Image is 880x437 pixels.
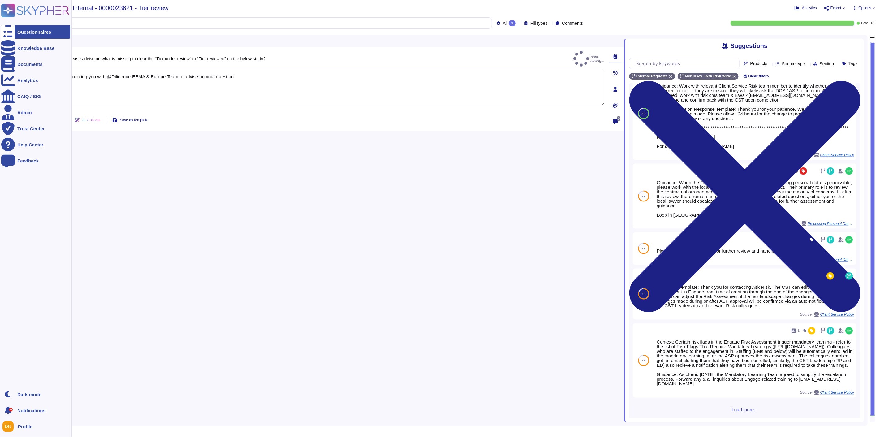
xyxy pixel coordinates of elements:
span: Load more... [629,408,860,412]
div: Context: Certain risk flags in the Engage Risk Assessment trigger mandatory learning - refer to t... [657,340,854,386]
span: 80 [641,112,645,115]
div: Documents [17,62,43,67]
span: All [503,21,508,25]
span: AI Options [82,118,100,122]
a: CAIQ / SIG [1,89,70,103]
span: Export [830,6,841,10]
div: Knowledge Base [17,46,54,50]
img: user [2,421,14,432]
a: Admin [1,106,70,119]
span: Source: [800,390,854,395]
span: Done: [861,22,869,25]
span: Notifications [17,408,45,413]
span: Internal - 0000023621 - Tier review [73,5,169,11]
a: Questionnaires [1,25,70,39]
span: Options [859,6,871,10]
button: user [1,420,18,433]
div: Dark mode [17,392,41,397]
span: Profile [18,424,32,429]
span: 79 [641,247,645,250]
div: Help Center [17,142,43,147]
div: Questionnaires [17,30,51,34]
a: Trust Center [1,122,70,135]
a: Documents [1,57,70,71]
div: 9+ [9,408,13,412]
span: Client Service Policy [820,391,854,395]
div: CAIQ / SIG [17,94,41,99]
span: Auto-saving... [573,51,604,67]
a: Knowledge Base [1,41,70,55]
input: Search by keywords [24,18,492,28]
button: Save as template [107,114,153,126]
textarea: We are connecting you with @Diligence-EEMA & Europe Team to advise on your question. [43,69,604,106]
span: Can you please advise on what is missing to clear the “Tier under review” to “Tier reviewed” on t... [51,56,266,61]
div: Trust Center [17,126,45,131]
span: 1 / 1 [871,22,875,25]
span: 79 [641,359,645,362]
a: Help Center [1,138,70,151]
input: Search by keywords [632,58,739,69]
a: Analytics [1,73,70,87]
span: 79 [641,194,645,198]
span: 79 [641,292,645,296]
div: Analytics [17,78,38,83]
div: Admin [17,110,32,115]
img: user [845,327,853,335]
button: Analytics [795,6,817,11]
div: Feedback [17,158,39,163]
img: user [845,236,853,244]
span: Analytics [802,6,817,10]
div: 1 [509,20,516,26]
span: Fill types [530,21,547,25]
span: 0 [617,116,620,121]
span: Save as template [120,118,149,122]
img: user [845,167,853,175]
a: Feedback [1,154,70,167]
span: Comments [562,21,583,25]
